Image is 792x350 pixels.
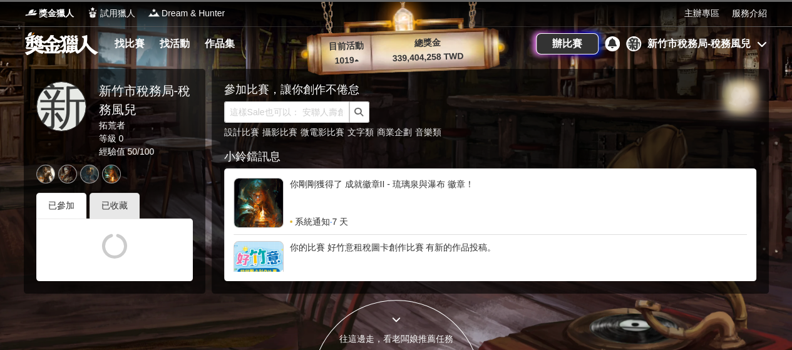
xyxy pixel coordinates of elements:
[262,127,297,137] a: 攝影比賽
[39,7,74,20] span: 獎金獵人
[162,7,225,20] span: Dream & Hunter
[99,119,193,132] div: 拓荒者
[347,127,374,137] a: 文字類
[684,7,719,20] a: 主辦專區
[234,241,747,291] a: 你的比賽 好竹意租稅圖卡創作比賽 有新的作品投稿。主辦單位通知·9 天
[290,178,747,215] div: 你剛剛獲得了 成就徽章II - 琉璃泉與瀑布 徽章！
[127,147,154,157] span: 50 / 100
[99,81,193,119] div: 新竹市稅務局-稅務風兒
[90,193,140,219] div: 已收藏
[100,7,135,20] span: 試用獵人
[99,147,125,157] span: 經驗值
[415,127,441,137] a: 音樂類
[377,127,412,137] a: 商業企劃
[110,35,150,53] a: 找比賽
[25,6,38,19] img: Logo
[99,133,116,143] span: 等級
[321,53,372,68] p: 1019 ▴
[155,35,195,53] a: 找活動
[290,241,747,279] div: 你的比賽 好竹意租稅圖卡創作比賽 有新的作品投稿。
[321,39,371,54] p: 目前活動
[86,6,99,19] img: Logo
[332,215,348,228] span: 7 天
[301,127,344,137] a: 微電影比賽
[234,178,747,228] a: 你剛剛獲得了 成就徽章II - 琉璃泉與瀑布 徽章！系統通知·7 天
[312,332,480,346] div: 往這邊走，看老闆娘推薦任務
[536,33,599,54] a: 辦比賽
[732,7,767,20] a: 服務介紹
[330,215,332,228] span: ·
[295,215,330,228] span: 系統通知
[626,36,641,51] div: 新
[148,7,225,20] a: LogoDream & Hunter
[36,193,86,219] div: 已參加
[224,148,756,165] div: 小鈴鐺訊息
[371,34,484,51] p: 總獎金
[148,6,160,19] img: Logo
[200,35,240,53] a: 作品集
[647,36,751,51] div: 新竹市稅務局-稅務風兒
[25,7,74,20] a: Logo獎金獵人
[224,101,349,123] input: 這樣Sale也可以： 安聯人壽創意銷售法募集
[86,7,135,20] a: Logo試用獵人
[371,49,485,66] p: 339,404,258 TWD
[224,127,259,137] a: 設計比賽
[36,81,86,131] a: 新
[118,133,123,143] span: 0
[224,81,712,98] div: 參加比賽，讓你創作不倦怠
